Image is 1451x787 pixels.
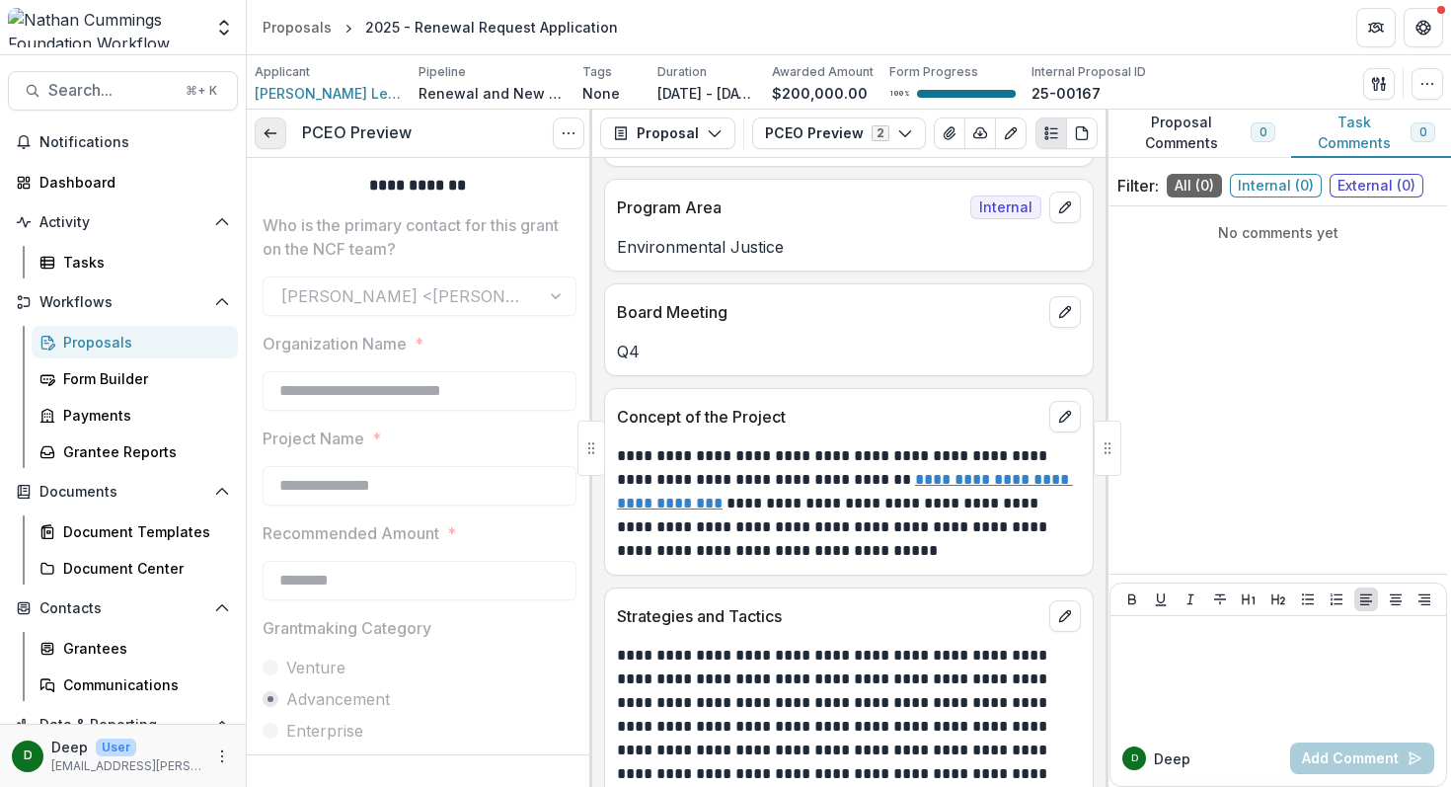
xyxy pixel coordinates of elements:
p: Program Area [617,196,962,219]
button: Proposal [600,118,735,149]
p: 100 % [889,87,909,101]
p: Renewal and New Grants Pipeline [419,83,567,104]
button: Edit as form [995,118,1027,149]
div: Dashboard [39,172,222,193]
div: Deep [24,749,33,762]
a: Dashboard [8,166,238,198]
p: Deep [1154,748,1190,769]
div: Deep [1131,753,1138,763]
div: Grantees [63,638,222,659]
div: Document Templates [63,521,222,542]
button: Open Activity [8,206,238,238]
button: Align Left [1354,588,1378,611]
a: Proposals [32,326,238,358]
a: Grantee Reports [32,435,238,468]
p: No comments yet [1117,222,1439,243]
p: Project Name [263,427,364,450]
button: Underline [1149,588,1173,611]
span: Internal ( 0 ) [1230,174,1322,197]
img: Nathan Cummings Foundation Workflow Sandbox logo [8,8,202,47]
button: View Attached Files [934,118,965,149]
p: Board Meeting [617,300,1041,324]
a: Document Center [32,552,238,585]
button: Open Contacts [8,592,238,624]
button: Bullet List [1296,588,1320,611]
p: Q4 [617,340,1081,363]
a: [PERSON_NAME] Legacy Project Inc [255,83,403,104]
p: Who is the primary contact for this grant on the NCF team? [263,213,565,261]
p: Applicant [255,63,310,81]
div: 2025 - Renewal Request Application [365,17,618,38]
a: Form Builder [32,362,238,395]
p: Deep [51,737,88,757]
button: Open Data & Reporting [8,709,238,741]
p: Grantmaking Category [263,616,431,640]
p: None [582,83,620,104]
p: Strategies and Tactics [617,604,1041,628]
div: Tasks [63,252,222,273]
span: Documents [39,484,206,501]
span: 0 [1419,125,1426,139]
p: [EMAIL_ADDRESS][PERSON_NAME][DOMAIN_NAME] [51,757,202,775]
p: User [96,739,136,756]
button: Heading 1 [1237,588,1260,611]
div: Payments [63,405,222,426]
p: Filter: [1117,174,1159,197]
button: Options [553,118,584,149]
p: Recommended Amount [263,521,439,545]
a: Tasks [32,246,238,278]
p: 25-00167 [1031,83,1101,104]
h3: PCEO Preview [302,123,412,142]
p: Tags [582,63,612,81]
div: ⌘ + K [182,80,221,102]
button: edit [1049,600,1081,632]
span: Contacts [39,600,206,617]
button: Open Documents [8,476,238,508]
button: Task Comments [1291,110,1451,158]
span: External ( 0 ) [1330,174,1423,197]
button: Search... [8,71,238,111]
p: Pipeline [419,63,466,81]
nav: breadcrumb [255,13,626,41]
span: 0 [1260,125,1266,139]
a: Proposals [255,13,340,41]
span: Venture [286,656,345,679]
button: Align Right [1413,588,1436,611]
span: Internal [970,196,1041,219]
p: Form Progress [889,63,978,81]
a: Grantees [32,632,238,665]
div: Form Builder [63,368,222,389]
button: edit [1049,192,1081,223]
span: Workflows [39,294,206,311]
button: Plaintext view [1035,118,1067,149]
button: Get Help [1404,8,1443,47]
span: Advancement [286,687,390,711]
button: Bold [1120,588,1144,611]
p: Environmental Justice [617,235,1081,259]
p: Internal Proposal ID [1031,63,1146,81]
span: Enterprise [286,719,363,743]
button: Proposal Comments [1106,110,1291,158]
p: Concept of the Project [617,405,1041,429]
button: Heading 2 [1266,588,1290,611]
div: Grantee Reports [63,441,222,462]
a: Communications [32,669,238,701]
button: edit [1049,401,1081,433]
button: Align Center [1384,588,1408,611]
button: PDF view [1066,118,1098,149]
button: Partners [1356,8,1396,47]
span: Data & Reporting [39,717,206,734]
p: [DATE] - [DATE] [657,83,756,104]
a: Document Templates [32,515,238,548]
button: Open entity switcher [210,8,238,47]
button: Notifications [8,126,238,158]
a: Payments [32,399,238,432]
button: PCEO Preview2 [752,118,926,149]
button: Add Comment [1290,743,1434,774]
div: Proposals [263,17,332,38]
p: Duration [657,63,707,81]
p: $200,000.00 [772,83,868,104]
span: Search... [48,81,174,100]
span: Notifications [39,134,230,151]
